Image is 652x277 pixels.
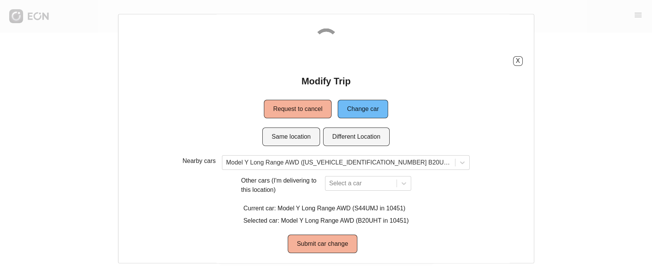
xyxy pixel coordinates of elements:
p: Current car: Model Y Long Range AWD (S44UMJ in 10451) [243,204,409,213]
button: Request to cancel [264,100,332,118]
button: X [513,56,523,66]
p: Selected car: Model Y Long Range AWD (B20UHT in 10451) [243,216,409,225]
h2: Modify Trip [302,75,351,87]
button: Submit car change [288,235,357,253]
p: Nearby cars [182,156,215,166]
p: Other cars (I'm delivering to this location) [241,176,322,195]
button: Same location [262,128,320,146]
button: Change car [338,100,388,118]
button: Different Location [323,128,390,146]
